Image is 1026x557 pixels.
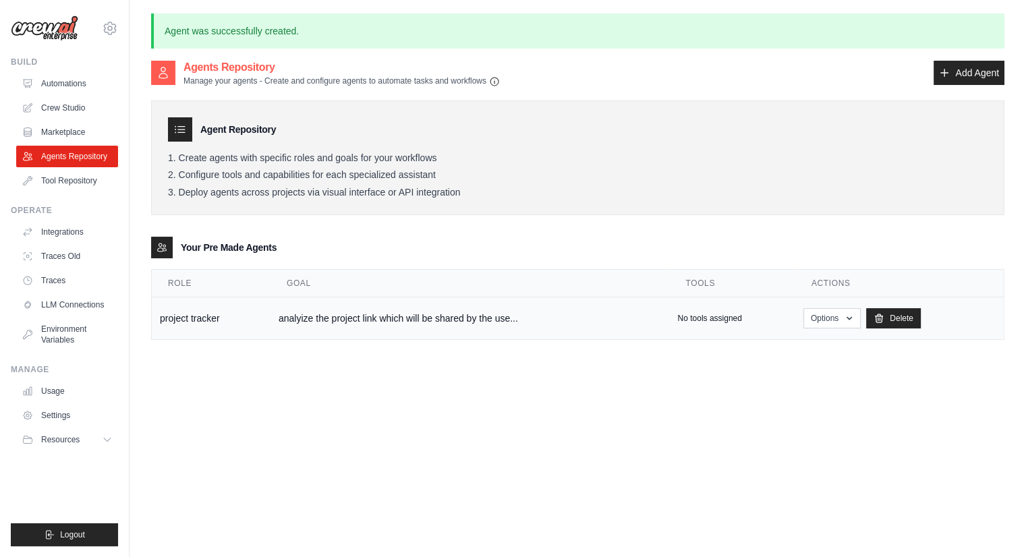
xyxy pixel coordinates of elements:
[934,61,1004,85] a: Add Agent
[16,294,118,316] a: LLM Connections
[16,405,118,426] a: Settings
[11,205,118,216] div: Operate
[866,308,921,328] a: Delete
[168,152,988,165] li: Create agents with specific roles and goals for your workflows
[181,241,277,254] h3: Your Pre Made Agents
[16,270,118,291] a: Traces
[11,57,118,67] div: Build
[16,221,118,243] a: Integrations
[11,523,118,546] button: Logout
[669,270,795,297] th: Tools
[16,121,118,143] a: Marketplace
[16,380,118,402] a: Usage
[151,13,1004,49] p: Agent was successfully created.
[16,73,118,94] a: Automations
[16,170,118,192] a: Tool Repository
[11,16,78,41] img: Logo
[795,270,1004,297] th: Actions
[16,429,118,450] button: Resources
[16,146,118,167] a: Agents Repository
[152,270,270,297] th: Role
[168,187,988,199] li: Deploy agents across projects via visual interface or API integration
[152,297,270,340] td: project tracker
[200,123,276,136] h3: Agent Repository
[183,59,500,76] h2: Agents Repository
[16,318,118,351] a: Environment Variables
[16,245,118,267] a: Traces Old
[11,364,118,375] div: Manage
[270,297,669,340] td: analyize the project link which will be shared by the use...
[803,308,861,328] button: Options
[60,529,85,540] span: Logout
[16,97,118,119] a: Crew Studio
[41,434,80,445] span: Resources
[183,76,500,87] p: Manage your agents - Create and configure agents to automate tasks and workflows
[168,169,988,181] li: Configure tools and capabilities for each specialized assistant
[677,313,741,324] p: No tools assigned
[270,270,669,297] th: Goal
